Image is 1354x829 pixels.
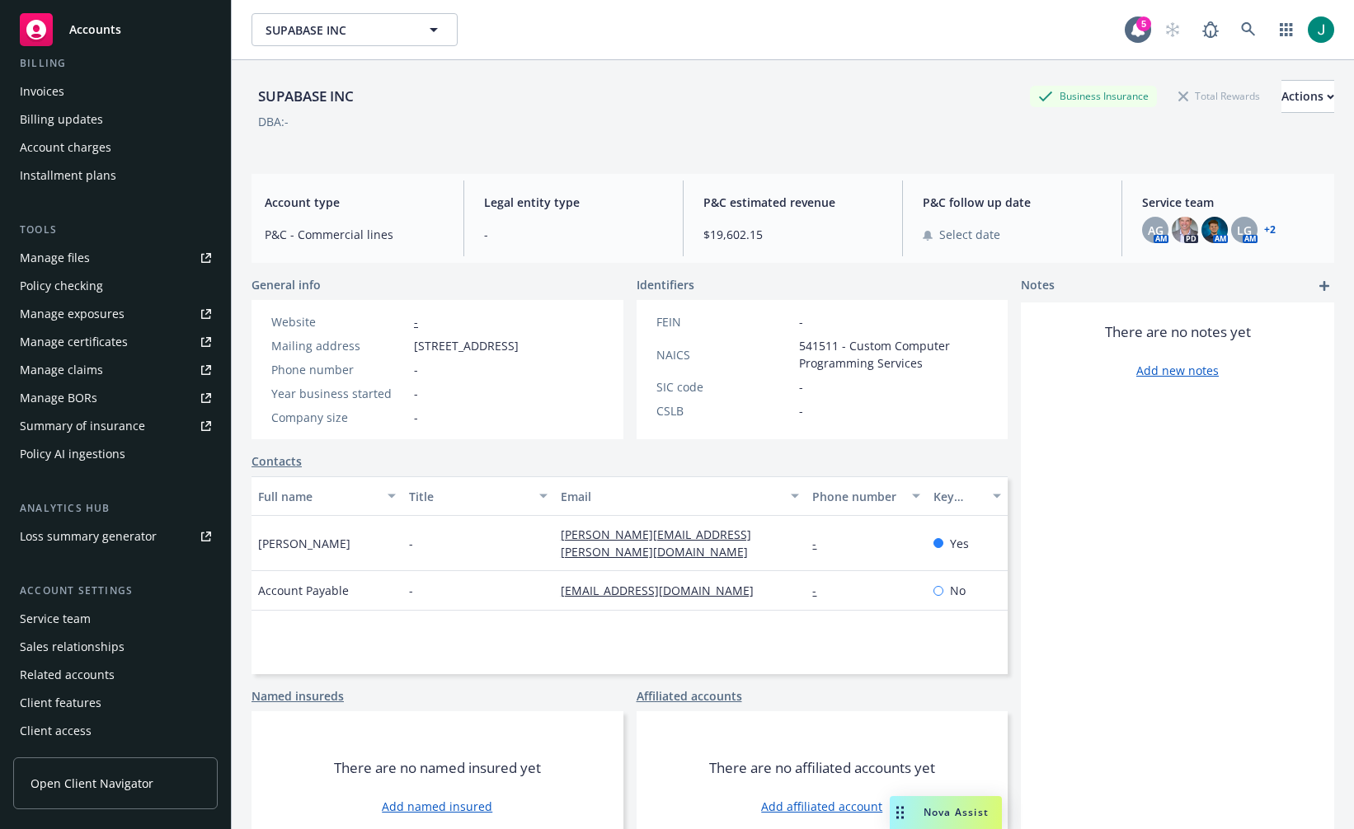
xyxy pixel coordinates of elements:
[709,758,935,778] span: There are no affiliated accounts yet
[656,313,792,330] div: FEIN
[265,194,444,211] span: Account type
[266,21,408,39] span: SUPABASE INC
[799,313,803,330] span: -
[484,194,663,211] span: Legal entity type
[1105,322,1251,342] span: There are no notes yet
[69,23,121,36] span: Accounts
[561,488,782,505] div: Email
[382,798,492,815] a: Add named insured
[409,535,413,552] span: -
[761,798,882,815] a: Add affiliated account
[252,276,321,293] span: General info
[13,523,218,550] a: Loss summary generator
[1142,194,1321,211] span: Service team
[561,527,761,560] a: [PERSON_NAME][EMAIL_ADDRESS][PERSON_NAME][DOMAIN_NAME]
[656,402,792,419] div: CSLB
[252,13,458,46] button: SUPABASE INC
[927,476,1008,516] button: Key contact
[812,488,902,505] div: Phone number
[1021,276,1055,296] span: Notes
[414,361,418,378] span: -
[799,378,803,396] span: -
[13,134,218,161] a: Account charges
[1232,13,1265,46] a: Search
[13,441,218,467] a: Policy AI ingestions
[414,385,418,402] span: -
[484,226,663,243] span: -
[890,796,910,829] div: Drag to move
[258,535,350,552] span: [PERSON_NAME]
[923,194,1102,211] span: P&C follow up date
[13,718,218,744] a: Client access
[13,606,218,632] a: Service team
[414,409,418,426] span: -
[1136,362,1219,379] a: Add new notes
[258,488,378,505] div: Full name
[1264,225,1276,235] a: +2
[20,606,91,632] div: Service team
[13,690,218,716] a: Client features
[1194,13,1227,46] a: Report a Bug
[20,78,64,105] div: Invoices
[1170,86,1268,106] div: Total Rewards
[703,194,882,211] span: P&C estimated revenue
[13,357,218,383] a: Manage claims
[409,488,529,505] div: Title
[31,775,153,792] span: Open Client Navigator
[252,476,402,516] button: Full name
[1281,81,1334,112] div: Actions
[271,361,407,378] div: Phone number
[20,245,90,271] div: Manage files
[20,718,92,744] div: Client access
[806,476,927,516] button: Phone number
[1314,276,1334,296] a: add
[1201,217,1228,243] img: photo
[271,409,407,426] div: Company size
[13,7,218,53] a: Accounts
[20,441,125,467] div: Policy AI ingestions
[252,452,302,470] a: Contacts
[414,314,418,330] a: -
[13,106,218,133] a: Billing updates
[561,583,767,598] a: [EMAIL_ADDRESS][DOMAIN_NAME]
[13,385,218,411] a: Manage BORs
[637,276,694,293] span: Identifiers
[20,301,125,327] div: Manage exposures
[950,582,966,599] span: No
[20,662,115,688] div: Related accounts
[409,582,413,599] span: -
[939,226,1000,243] span: Select date
[13,413,218,439] a: Summary of insurance
[1308,16,1334,43] img: photo
[13,634,218,660] a: Sales relationships
[13,500,218,517] div: Analytics hub
[703,226,882,243] span: $19,602.15
[812,583,830,598] a: -
[414,337,519,354] span: [STREET_ADDRESS]
[20,690,101,716] div: Client features
[13,55,218,72] div: Billing
[20,134,111,161] div: Account charges
[812,536,830,551] a: -
[20,523,157,550] div: Loss summary generator
[20,273,103,299] div: Policy checking
[20,329,128,355] div: Manage certificates
[1237,222,1252,239] span: LG
[13,301,218,327] a: Manage exposures
[1156,13,1189,46] a: Start snowing
[799,402,803,419] span: -
[252,687,344,705] a: Named insureds
[1270,13,1303,46] a: Switch app
[799,337,989,372] span: 541511 - Custom Computer Programming Services
[258,582,349,599] span: Account Payable
[950,535,969,552] span: Yes
[13,273,218,299] a: Policy checking
[13,245,218,271] a: Manage files
[20,413,145,439] div: Summary of insurance
[1030,86,1157,106] div: Business Insurance
[933,488,983,505] div: Key contact
[252,86,360,107] div: SUPABASE INC
[265,226,444,243] span: P&C - Commercial lines
[13,162,218,189] a: Installment plans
